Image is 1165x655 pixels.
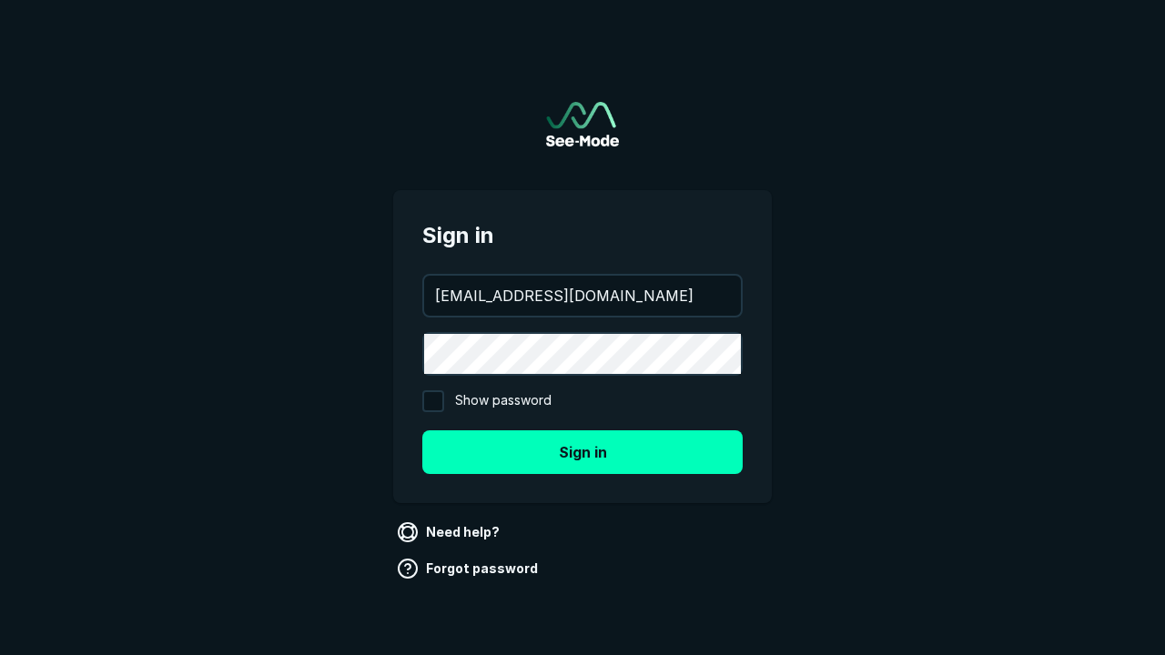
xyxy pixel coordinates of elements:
[393,518,507,547] a: Need help?
[546,102,619,146] img: See-Mode Logo
[455,390,552,412] span: Show password
[422,430,743,474] button: Sign in
[546,102,619,146] a: Go to sign in
[424,276,741,316] input: your@email.com
[422,219,743,252] span: Sign in
[393,554,545,583] a: Forgot password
